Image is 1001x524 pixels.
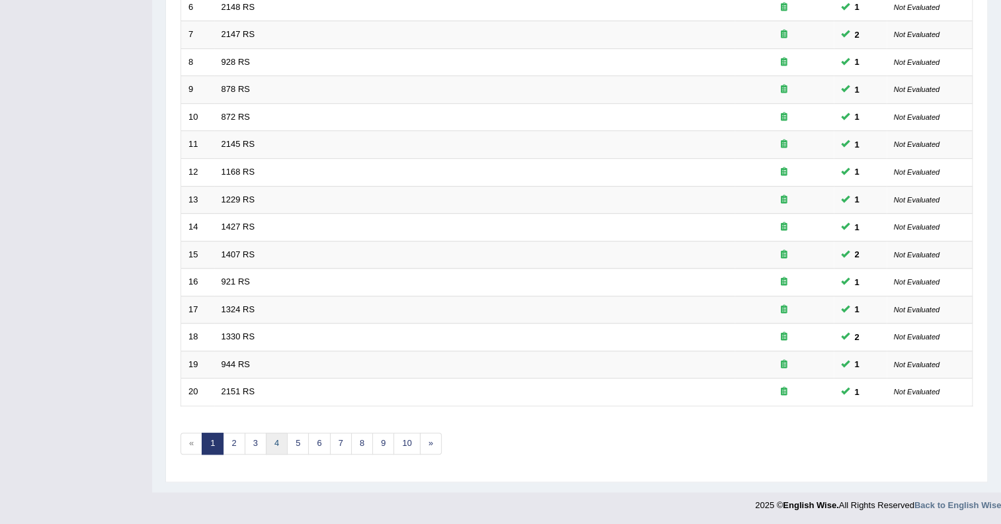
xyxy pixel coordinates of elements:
[202,433,223,455] a: 1
[894,223,940,231] small: Not Evaluated
[894,278,940,286] small: Not Evaluated
[181,351,214,378] td: 19
[894,3,940,11] small: Not Evaluated
[181,241,214,269] td: 15
[742,1,826,14] div: Exam occurring question
[742,221,826,234] div: Exam occurring question
[742,138,826,151] div: Exam occurring question
[850,220,865,234] span: You can still take this question
[850,138,865,152] span: You can still take this question
[850,193,865,206] span: You can still take this question
[850,55,865,69] span: You can still take this question
[742,304,826,316] div: Exam occurring question
[221,331,255,341] a: 1330 RS
[181,131,214,159] td: 11
[850,83,865,97] span: You can still take this question
[850,275,865,289] span: You can still take this question
[221,249,255,259] a: 1407 RS
[181,103,214,131] td: 10
[850,165,865,179] span: You can still take this question
[221,29,255,39] a: 2147 RS
[308,433,330,455] a: 6
[180,433,202,455] span: «
[850,385,865,399] span: You can still take this question
[894,361,940,369] small: Not Evaluated
[914,500,1001,510] a: Back to English Wise
[783,500,838,510] strong: English Wise.
[221,222,255,232] a: 1427 RS
[742,276,826,288] div: Exam occurring question
[894,388,940,396] small: Not Evaluated
[221,359,250,369] a: 944 RS
[742,359,826,371] div: Exam occurring question
[894,333,940,341] small: Not Evaluated
[894,113,940,121] small: Not Evaluated
[372,433,394,455] a: 9
[850,110,865,124] span: You can still take this question
[221,386,255,396] a: 2151 RS
[221,112,250,122] a: 872 RS
[287,433,309,455] a: 5
[850,28,865,42] span: You can still take this question
[742,386,826,398] div: Exam occurring question
[850,330,865,344] span: You can still take this question
[894,251,940,259] small: Not Evaluated
[181,186,214,214] td: 13
[181,296,214,324] td: 17
[850,247,865,261] span: You can still take this question
[223,433,245,455] a: 2
[894,58,940,66] small: Not Evaluated
[245,433,266,455] a: 3
[742,166,826,179] div: Exam occurring question
[181,48,214,76] td: 8
[742,249,826,261] div: Exam occurring question
[221,304,255,314] a: 1324 RS
[221,57,250,67] a: 928 RS
[221,167,255,177] a: 1168 RS
[742,111,826,124] div: Exam occurring question
[266,433,288,455] a: 4
[181,76,214,104] td: 9
[221,2,255,12] a: 2148 RS
[221,195,255,204] a: 1229 RS
[181,324,214,351] td: 18
[850,302,865,316] span: You can still take this question
[850,357,865,371] span: You can still take this question
[894,30,940,38] small: Not Evaluated
[894,140,940,148] small: Not Evaluated
[181,378,214,406] td: 20
[742,331,826,343] div: Exam occurring question
[351,433,373,455] a: 8
[330,433,352,455] a: 7
[742,56,826,69] div: Exam occurring question
[181,158,214,186] td: 12
[742,83,826,96] div: Exam occurring question
[894,168,940,176] small: Not Evaluated
[181,269,214,296] td: 16
[742,194,826,206] div: Exam occurring question
[742,28,826,41] div: Exam occurring question
[181,21,214,49] td: 7
[894,306,940,314] small: Not Evaluated
[894,85,940,93] small: Not Evaluated
[755,492,1001,511] div: 2025 © All Rights Reserved
[221,139,255,149] a: 2145 RS
[420,433,442,455] a: »
[181,214,214,241] td: 14
[221,277,250,286] a: 921 RS
[894,196,940,204] small: Not Evaluated
[221,84,250,94] a: 878 RS
[393,433,420,455] a: 10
